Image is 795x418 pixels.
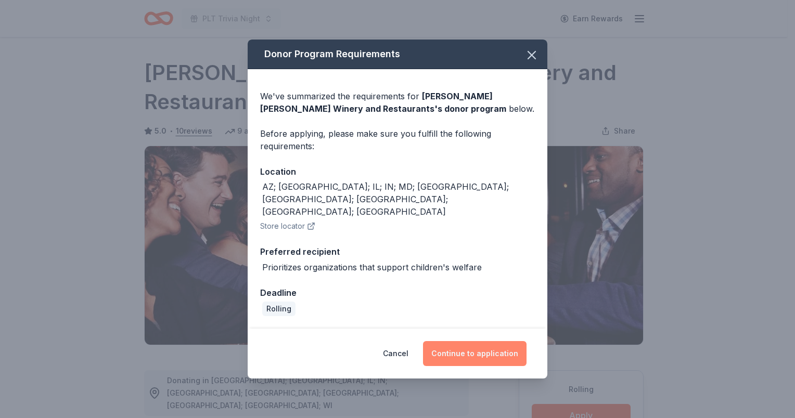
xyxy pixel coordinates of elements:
div: Rolling [262,302,296,316]
div: We've summarized the requirements for below. [260,90,535,115]
div: Preferred recipient [260,245,535,258]
button: Continue to application [423,341,527,366]
div: Location [260,165,535,178]
button: Cancel [383,341,408,366]
button: Store locator [260,220,315,232]
div: Deadline [260,286,535,299]
div: AZ; [GEOGRAPHIC_DATA]; IL; IN; MD; [GEOGRAPHIC_DATA]; [GEOGRAPHIC_DATA]; [GEOGRAPHIC_DATA]; [GEOG... [262,180,535,218]
div: Prioritizes organizations that support children's welfare [262,261,482,273]
div: Donor Program Requirements [248,40,547,69]
div: Before applying, please make sure you fulfill the following requirements: [260,127,535,152]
